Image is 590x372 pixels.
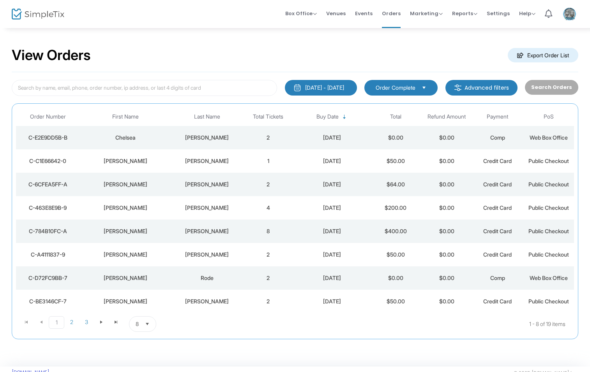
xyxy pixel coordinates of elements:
[296,204,368,212] div: 9/20/2025
[452,10,477,17] span: Reports
[296,298,368,305] div: 9/18/2025
[421,290,472,313] td: $0.00
[296,251,368,259] div: 9/18/2025
[243,108,294,126] th: Total Tickets
[370,243,421,266] td: $50.00
[421,266,472,290] td: $0.00
[81,251,169,259] div: Craig
[370,173,421,196] td: $64.00
[18,134,78,142] div: C-E2E9DD5B-B
[454,84,462,92] img: filter
[81,298,169,305] div: Kenny
[490,275,505,281] span: Comp
[483,158,512,164] span: Credit Card
[445,80,518,96] m-button: Advanced filters
[173,204,241,212] div: Bittle
[341,114,348,120] span: Sortable
[173,251,241,259] div: Shaw
[81,227,169,235] div: Georgianna
[421,196,472,220] td: $0.00
[173,134,241,142] div: Arnett
[293,84,301,92] img: monthly
[355,4,373,23] span: Events
[173,181,241,188] div: McCool
[421,126,472,149] td: $0.00
[109,316,124,328] span: Go to the last page
[305,84,344,92] div: [DATE] - [DATE]
[18,157,78,165] div: C-C1E66642-0
[81,157,169,165] div: Tamicia
[483,251,512,258] span: Credit Card
[528,204,569,211] span: Public Checkout
[79,316,94,328] span: Page 3
[528,251,569,258] span: Public Checkout
[370,196,421,220] td: $200.00
[483,181,512,188] span: Credit Card
[113,319,119,325] span: Go to the last page
[421,173,472,196] td: $0.00
[421,149,472,173] td: $0.00
[296,227,368,235] div: 9/19/2025
[243,266,294,290] td: 2
[519,10,535,17] span: Help
[81,204,169,212] div: Erich
[530,275,568,281] span: Web Box Office
[16,108,574,313] div: Data table
[296,157,368,165] div: 9/22/2025
[544,113,554,120] span: PoS
[18,251,78,259] div: C-A4111837-9
[173,157,241,165] div: Coleman
[18,181,78,188] div: C-6CFEA5FF-A
[18,227,78,235] div: C-784B10FC-A
[528,228,569,234] span: Public Checkout
[487,4,510,23] span: Settings
[528,181,569,188] span: Public Checkout
[421,108,472,126] th: Refund Amount
[296,274,368,282] div: 9/18/2025
[285,80,357,96] button: [DATE] - [DATE]
[112,113,139,120] span: First Name
[173,227,241,235] div: Nusz
[382,4,401,23] span: Orders
[18,298,78,305] div: C-BE3146CF-7
[528,298,569,305] span: Public Checkout
[376,84,415,92] span: Order Complete
[421,243,472,266] td: $0.00
[410,10,443,17] span: Marketing
[234,316,565,332] kendo-pager-info: 1 - 8 of 19 items
[530,134,568,141] span: Web Box Office
[316,113,339,120] span: Buy Date
[370,290,421,313] td: $50.00
[528,158,569,164] span: Public Checkout
[98,319,104,325] span: Go to the next page
[508,48,578,62] m-button: Export Order List
[173,274,241,282] div: Rode
[243,126,294,149] td: 2
[18,274,78,282] div: C-D72FC9BB-7
[194,113,220,120] span: Last Name
[370,108,421,126] th: Total
[421,220,472,243] td: $0.00
[243,196,294,220] td: 4
[370,220,421,243] td: $400.00
[18,204,78,212] div: C-463E8E9B-9
[94,316,109,328] span: Go to the next page
[243,220,294,243] td: 8
[30,113,66,120] span: Order Number
[81,181,169,188] div: Tim
[370,149,421,173] td: $50.00
[243,243,294,266] td: 2
[136,320,139,328] span: 8
[483,298,512,305] span: Credit Card
[243,149,294,173] td: 1
[243,173,294,196] td: 2
[487,113,508,120] span: Payment
[49,316,64,329] span: Page 1
[370,126,421,149] td: $0.00
[243,290,294,313] td: 2
[483,228,512,234] span: Credit Card
[12,80,277,96] input: Search by name, email, phone, order number, ip address, or last 4 digits of card
[64,316,79,328] span: Page 2
[173,298,241,305] div: Hubbard
[370,266,421,290] td: $0.00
